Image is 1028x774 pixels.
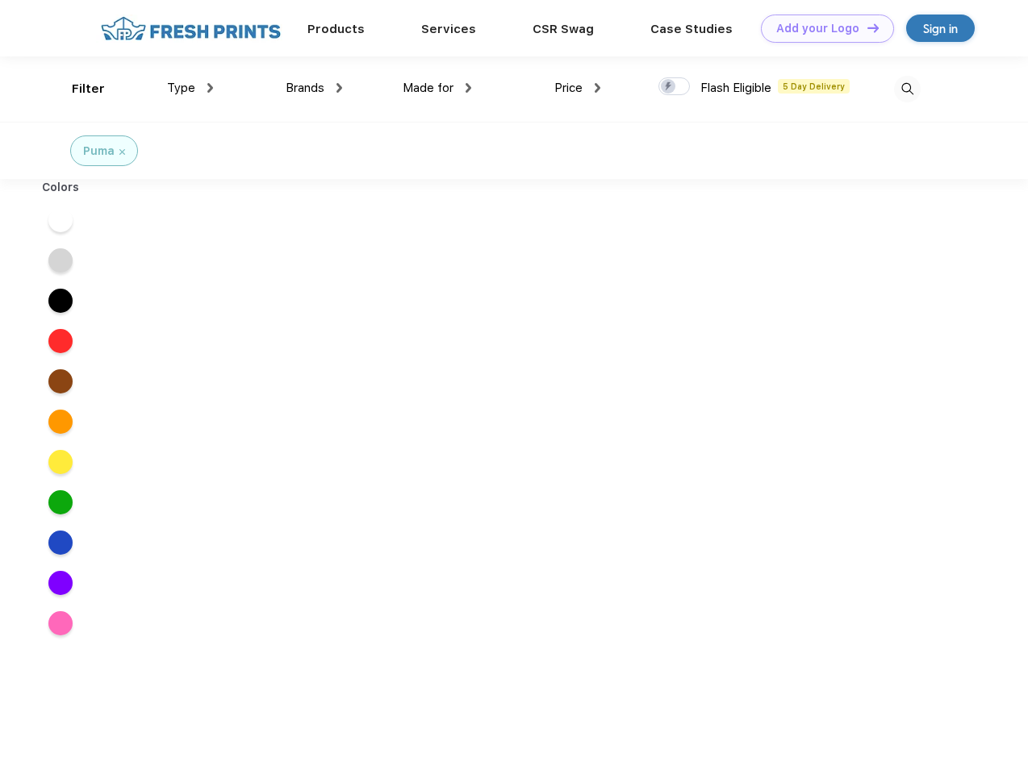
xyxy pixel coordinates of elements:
[595,83,600,93] img: dropdown.png
[554,81,583,95] span: Price
[894,76,921,102] img: desktop_search.svg
[286,81,324,95] span: Brands
[307,22,365,36] a: Products
[533,22,594,36] a: CSR Swag
[466,83,471,93] img: dropdown.png
[923,19,958,38] div: Sign in
[336,83,342,93] img: dropdown.png
[421,22,476,36] a: Services
[72,80,105,98] div: Filter
[778,79,850,94] span: 5 Day Delivery
[403,81,453,95] span: Made for
[700,81,771,95] span: Flash Eligible
[30,179,92,196] div: Colors
[119,149,125,155] img: filter_cancel.svg
[906,15,975,42] a: Sign in
[83,143,115,160] div: Puma
[867,23,879,32] img: DT
[776,22,859,35] div: Add your Logo
[167,81,195,95] span: Type
[207,83,213,93] img: dropdown.png
[96,15,286,43] img: fo%20logo%202.webp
